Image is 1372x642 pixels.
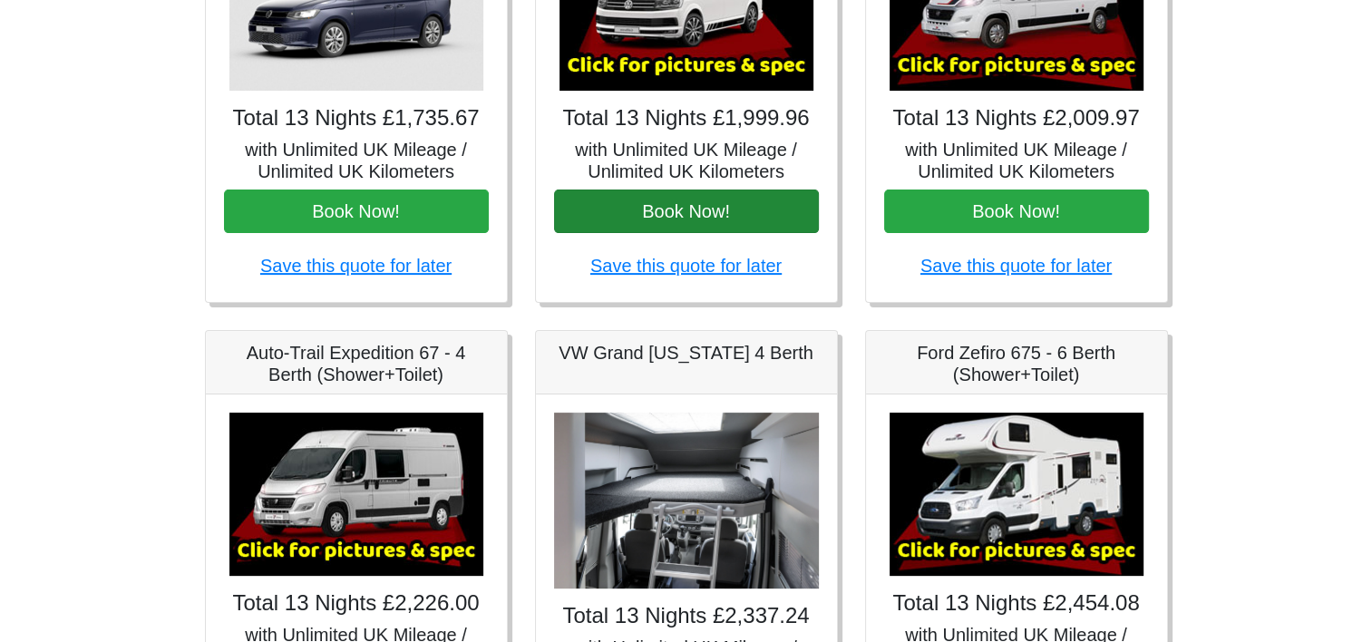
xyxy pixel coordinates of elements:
[554,190,819,233] button: Book Now!
[920,256,1112,276] a: Save this quote for later
[554,603,819,629] h4: Total 13 Nights £2,337.24
[590,256,782,276] a: Save this quote for later
[554,139,819,182] h5: with Unlimited UK Mileage / Unlimited UK Kilometers
[884,139,1149,182] h5: with Unlimited UK Mileage / Unlimited UK Kilometers
[554,342,819,364] h5: VW Grand [US_STATE] 4 Berth
[554,105,819,131] h4: Total 13 Nights £1,999.96
[890,413,1143,576] img: Ford Zefiro 675 - 6 Berth (Shower+Toilet)
[260,256,452,276] a: Save this quote for later
[884,190,1149,233] button: Book Now!
[884,105,1149,131] h4: Total 13 Nights £2,009.97
[224,190,489,233] button: Book Now!
[229,413,483,576] img: Auto-Trail Expedition 67 - 4 Berth (Shower+Toilet)
[224,105,489,131] h4: Total 13 Nights £1,735.67
[554,413,819,589] img: VW Grand California 4 Berth
[224,139,489,182] h5: with Unlimited UK Mileage / Unlimited UK Kilometers
[884,342,1149,385] h5: Ford Zefiro 675 - 6 Berth (Shower+Toilet)
[224,590,489,617] h4: Total 13 Nights £2,226.00
[884,590,1149,617] h4: Total 13 Nights £2,454.08
[224,342,489,385] h5: Auto-Trail Expedition 67 - 4 Berth (Shower+Toilet)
